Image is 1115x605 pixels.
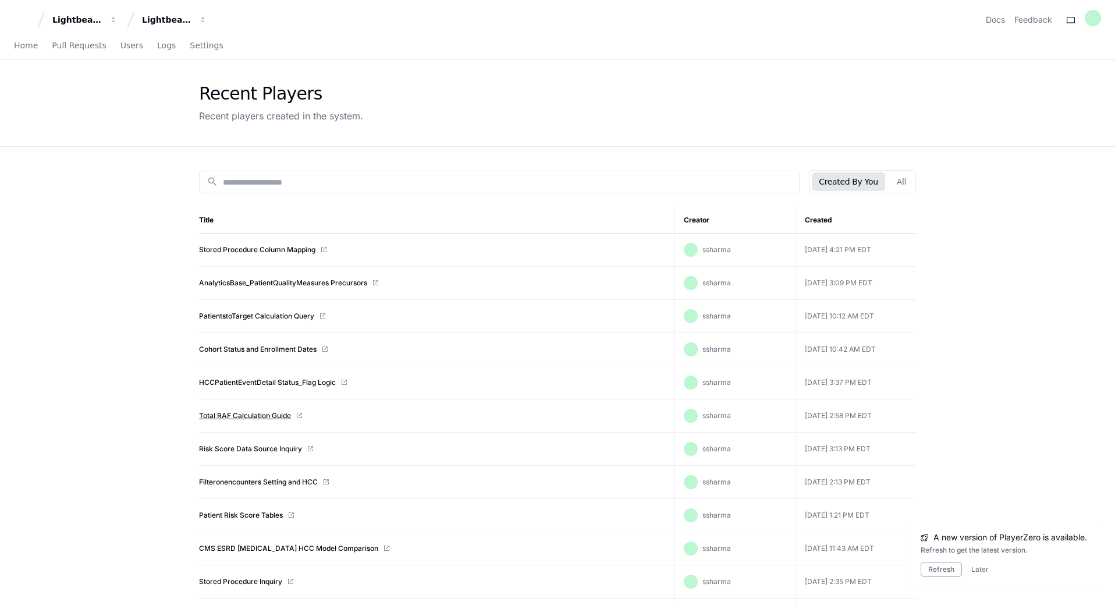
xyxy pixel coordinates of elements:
div: Lightbeam Health [52,14,102,26]
a: Settings [190,33,223,59]
td: [DATE] 2:35 PM EDT [795,565,916,599]
button: Feedback [1014,14,1052,26]
a: Total RAF Calculation Guide [199,411,291,420]
th: Title [199,207,674,233]
a: Home [14,33,38,59]
span: Users [120,42,143,49]
mat-icon: search [207,176,218,187]
a: HCCPatientEventDetail Status_Flag Logic [199,378,336,387]
span: ssharma [702,312,731,320]
span: ssharma [702,444,731,453]
span: ssharma [702,411,731,420]
span: Settings [190,42,223,49]
div: Recent players created in the system. [199,109,363,123]
a: PatientstoTarget Calculation Query [199,312,314,321]
a: Filteronencounters Setting and HCC [199,477,318,487]
div: Recent Players [199,83,363,104]
button: Lightbeam Health [48,9,122,30]
a: Users [120,33,143,59]
a: Logs [157,33,176,59]
td: [DATE] 3:37 PM EDT [795,366,916,399]
span: ssharma [702,278,731,287]
td: [DATE] 10:12 AM EDT [795,300,916,333]
a: Pull Requests [52,33,106,59]
a: AnalyticsBase_PatientQualityMeasures Precursors [199,278,367,288]
span: Pull Requests [52,42,106,49]
span: ssharma [702,511,731,519]
button: Later [971,565,989,574]
div: Lightbeam Health Solutions [142,14,192,26]
div: Refresh to get the latest version. [921,546,1087,555]
button: Created By You [812,172,885,191]
td: [DATE] 2:58 PM EDT [795,399,916,433]
td: [DATE] 2:13 PM EDT [795,466,916,499]
a: Docs [986,14,1005,26]
span: ssharma [702,477,731,486]
td: [DATE] 3:09 PM EDT [795,267,916,300]
span: ssharma [702,345,731,353]
a: Stored Procedure Inquiry [199,577,282,586]
th: Created [795,207,916,233]
td: [DATE] 1:21 PM EDT [795,499,916,532]
a: Stored Procedure Column Mapping [199,245,315,254]
a: Patient Risk Score Tables [199,511,283,520]
span: ssharma [702,378,731,387]
span: Logs [157,42,176,49]
a: Cohort Status and Enrollment Dates [199,345,317,354]
td: [DATE] 3:13 PM EDT [795,433,916,466]
span: Home [14,42,38,49]
button: Refresh [921,562,962,577]
td: [DATE] 4:21 PM EDT [795,233,916,267]
span: ssharma [702,544,731,553]
button: Lightbeam Health Solutions [137,9,212,30]
span: ssharma [702,245,731,254]
td: [DATE] 11:43 AM EDT [795,532,916,565]
td: [DATE] 10:42 AM EDT [795,333,916,366]
button: All [890,172,913,191]
a: CMS ESRD [MEDICAL_DATA] HCC Model Comparison [199,544,378,553]
span: A new version of PlayerZero is available. [933,532,1087,543]
a: Risk Score Data Source Inquiry [199,444,302,454]
th: Creator [674,207,795,233]
span: ssharma [702,577,731,586]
